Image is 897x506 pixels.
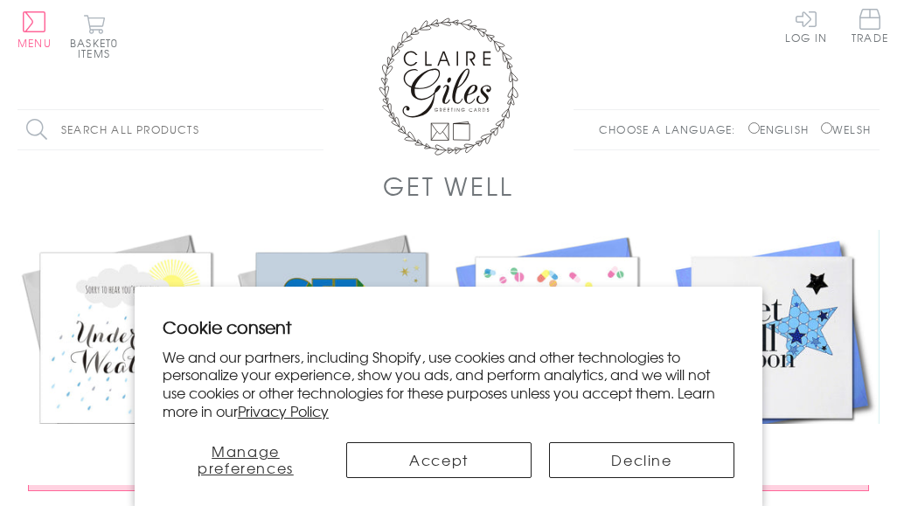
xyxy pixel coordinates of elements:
input: Welsh [821,122,832,134]
img: Get Well Card, Sunshine and Clouds, Sorry to hear you're Under the Weather [17,230,233,446]
button: Menu [17,11,52,48]
img: Get Well Card, Blue Star, Get Well Soon, Embellished with a shiny padded star [664,230,880,446]
input: Search all products [17,110,323,149]
p: Choose a language: [599,121,745,137]
button: Decline [549,442,734,478]
a: Log In [785,9,827,43]
a: Trade [852,9,888,46]
img: Get Well Card, Rainbow block letters and stars, with gold foil [233,230,449,446]
a: Privacy Policy [238,400,329,421]
button: Manage preferences [163,442,329,478]
input: Search [306,110,323,149]
label: Welsh [821,121,871,137]
label: English [748,121,817,137]
h1: Get Well [383,168,513,204]
span: Menu [17,35,52,51]
img: Get Well Card, Pills, Get Well Soon [448,230,664,446]
h2: Cookie consent [163,315,734,339]
button: Basket0 items [70,14,118,59]
input: English [748,122,760,134]
span: Trade [852,9,888,43]
span: Manage preferences [198,440,294,478]
span: 0 items [78,35,118,61]
img: Claire Giles Greetings Cards [379,17,518,156]
p: We and our partners, including Shopify, use cookies and other technologies to personalize your ex... [163,348,734,420]
button: Accept [346,442,532,478]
